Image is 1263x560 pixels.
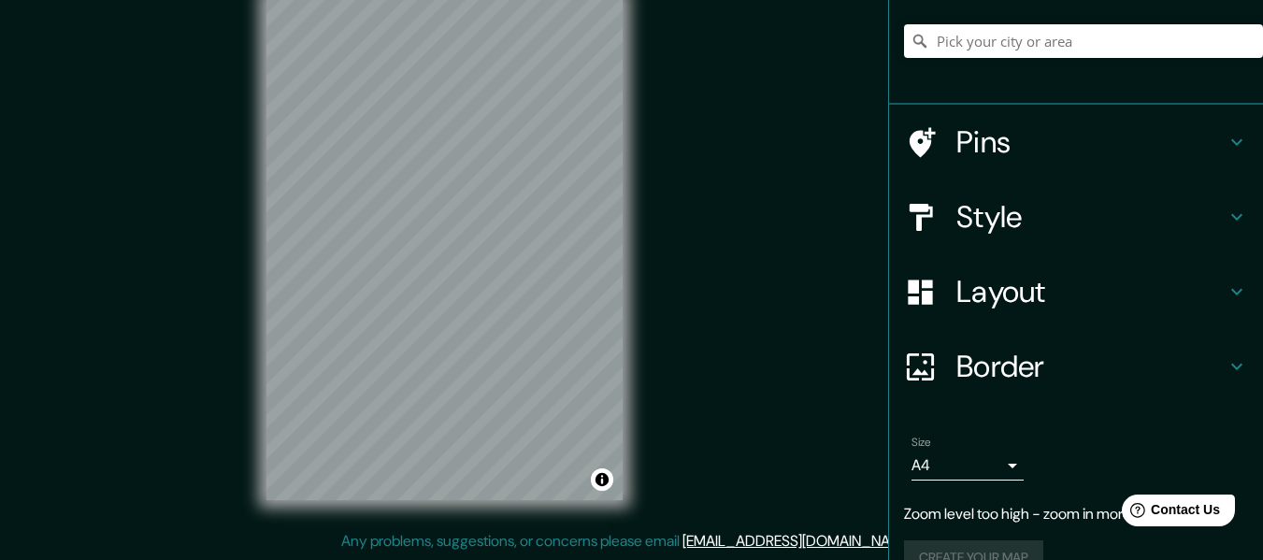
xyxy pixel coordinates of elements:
[682,531,913,551] a: [EMAIL_ADDRESS][DOMAIN_NAME]
[956,273,1226,310] h4: Layout
[1097,487,1242,539] iframe: Help widget launcher
[904,24,1263,58] input: Pick your city or area
[591,468,613,491] button: Toggle attribution
[904,503,1248,525] p: Zoom level too high - zoom in more
[956,123,1226,161] h4: Pins
[889,329,1263,404] div: Border
[889,179,1263,254] div: Style
[911,435,931,451] label: Size
[889,105,1263,179] div: Pins
[341,530,916,553] p: Any problems, suggestions, or concerns please email .
[889,254,1263,329] div: Layout
[956,348,1226,385] h4: Border
[911,451,1024,481] div: A4
[956,198,1226,236] h4: Style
